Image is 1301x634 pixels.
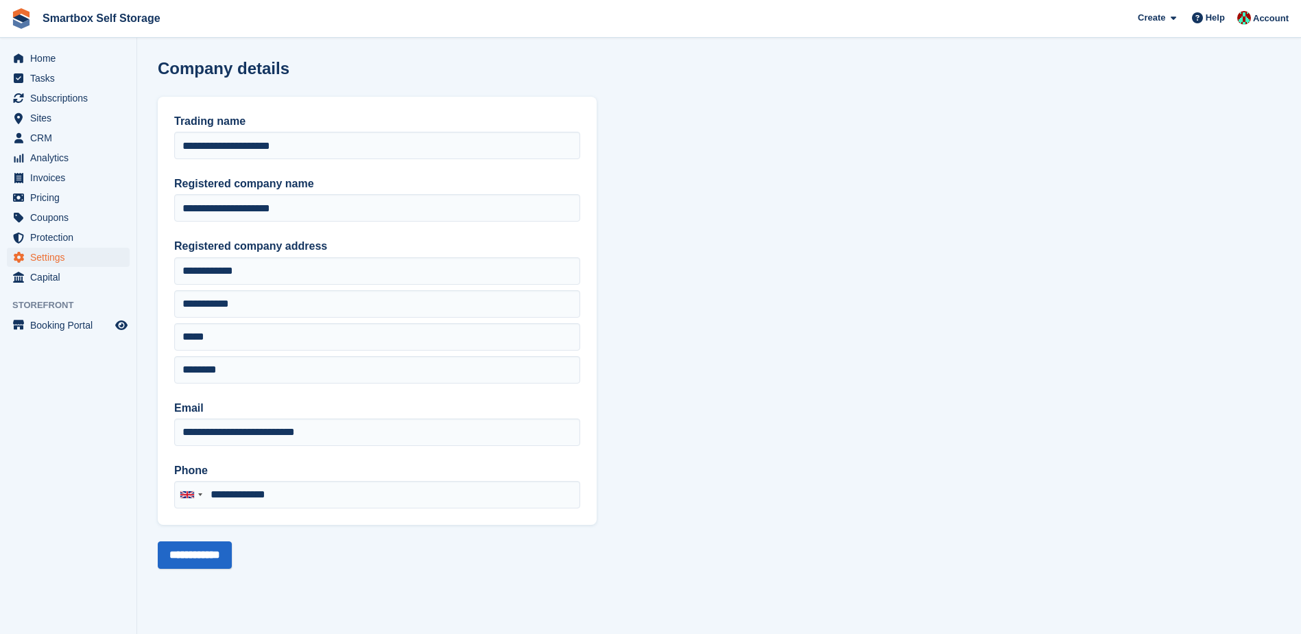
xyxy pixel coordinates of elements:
label: Phone [174,462,580,479]
a: menu [7,268,130,287]
span: Tasks [30,69,112,88]
a: menu [7,148,130,167]
a: menu [7,228,130,247]
span: Settings [30,248,112,267]
span: Booking Portal [30,316,112,335]
a: menu [7,69,130,88]
span: Coupons [30,208,112,227]
label: Email [174,400,580,416]
span: Capital [30,268,112,287]
label: Registered company name [174,176,580,192]
span: Invoices [30,168,112,187]
a: menu [7,316,130,335]
div: United Kingdom: +44 [175,482,206,508]
a: Smartbox Self Storage [37,7,166,30]
span: Home [30,49,112,68]
a: menu [7,108,130,128]
span: Storefront [12,298,136,312]
label: Trading name [174,113,580,130]
a: menu [7,168,130,187]
span: CRM [30,128,112,148]
span: Subscriptions [30,89,112,108]
span: Pricing [30,188,112,207]
a: Preview store [113,317,130,333]
img: stora-icon-8386f47178a22dfd0bd8f6a31ec36ba5ce8667c1dd55bd0f319d3a0aa187defe.svg [11,8,32,29]
span: Account [1253,12,1289,25]
span: Sites [30,108,112,128]
img: Caren Ingold [1237,11,1251,25]
a: menu [7,188,130,207]
a: menu [7,248,130,267]
h1: Company details [158,59,289,78]
a: menu [7,49,130,68]
a: menu [7,208,130,227]
a: menu [7,128,130,148]
span: Create [1138,11,1165,25]
span: Help [1206,11,1225,25]
span: Protection [30,228,112,247]
span: Analytics [30,148,112,167]
a: menu [7,89,130,108]
label: Registered company address [174,238,580,255]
